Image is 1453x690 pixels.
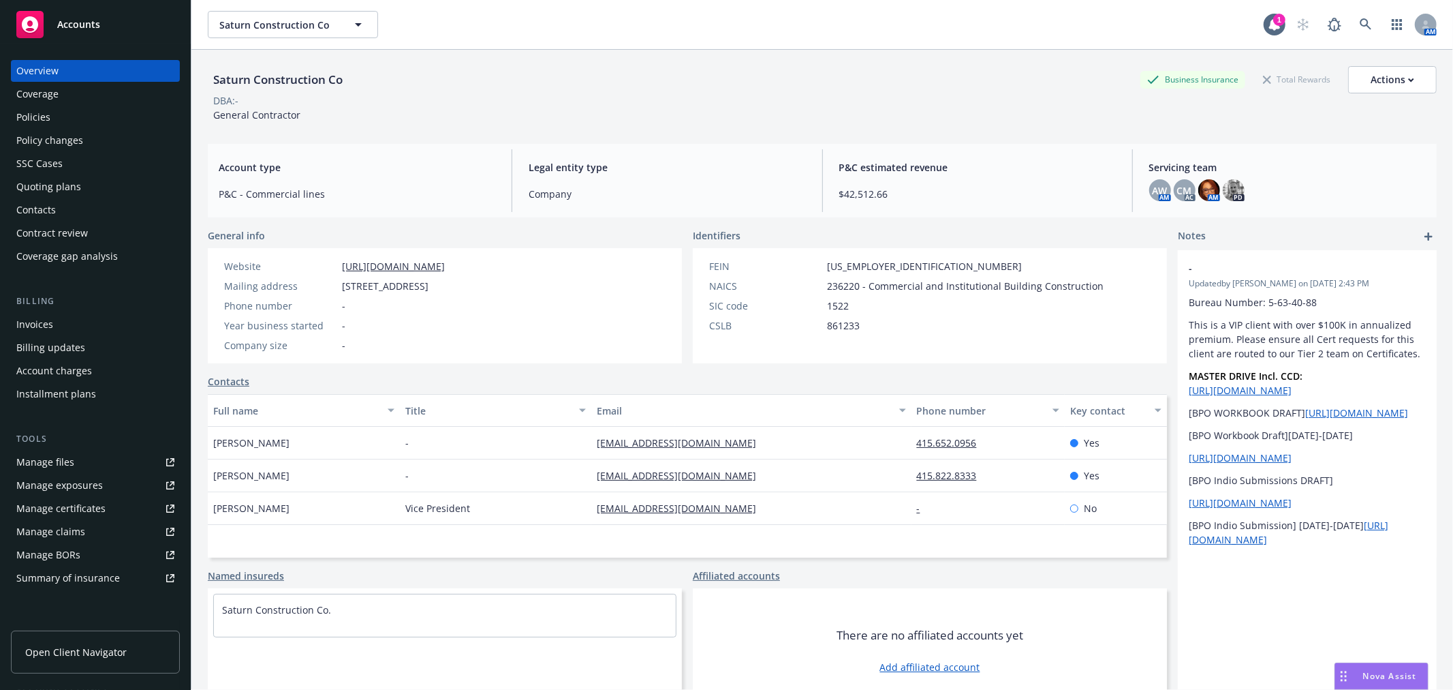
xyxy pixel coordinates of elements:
[208,394,400,427] button: Full name
[597,436,767,449] a: [EMAIL_ADDRESS][DOMAIN_NAME]
[911,394,1065,427] button: Phone number
[709,299,822,313] div: SIC code
[16,314,53,335] div: Invoices
[11,245,180,267] a: Coverage gap analysis
[529,187,805,201] span: Company
[1290,11,1317,38] a: Start snowing
[709,259,822,273] div: FEIN
[1256,71,1337,88] div: Total Rewards
[213,501,290,515] span: [PERSON_NAME]
[11,314,180,335] a: Invoices
[917,436,988,449] a: 415.652.0956
[11,521,180,543] a: Manage claims
[16,222,88,244] div: Contract review
[219,187,495,201] span: P&C - Commercial lines
[1084,501,1097,515] span: No
[222,603,331,616] a: Saturn Construction Co.
[11,106,180,128] a: Policies
[16,383,96,405] div: Installment plans
[11,360,180,382] a: Account charges
[11,383,180,405] a: Installment plans
[16,199,56,221] div: Contacts
[11,432,180,446] div: Tools
[57,19,100,30] span: Accounts
[16,544,80,566] div: Manage BORs
[16,337,85,359] div: Billing updates
[11,199,180,221] a: Contacts
[11,130,180,151] a: Policy changes
[827,279,1104,293] span: 236220 - Commercial and Institutional Building Construction
[16,176,81,198] div: Quoting plans
[208,569,284,583] a: Named insureds
[1178,250,1437,558] div: -Updatedby [PERSON_NAME] on [DATE] 2:43 PMBureau Number: 5-63-40-88This is a VIP client with over...
[1189,518,1426,547] p: [BPO Indio Submission] [DATE]-[DATE]
[342,318,345,333] span: -
[1363,670,1417,682] span: Nova Assist
[827,299,849,313] span: 1522
[1189,261,1390,275] span: -
[1384,11,1411,38] a: Switch app
[1084,436,1099,450] span: Yes
[1189,428,1426,442] p: [BPO Workbook Draft][DATE]-[DATE]
[597,404,890,418] div: Email
[827,259,1022,273] span: [US_EMPLOYER_IDENTIFICATION_NUMBER]
[1352,11,1379,38] a: Search
[342,279,428,293] span: [STREET_ADDRESS]
[1371,67,1414,93] div: Actions
[1189,496,1292,509] a: [URL][DOMAIN_NAME]
[709,318,822,333] div: CSLB
[16,153,63,175] div: SSC Cases
[1149,160,1426,175] span: Servicing team
[342,299,345,313] span: -
[11,498,180,520] a: Manage certificates
[11,5,180,44] a: Accounts
[597,469,767,482] a: [EMAIL_ADDRESS][DOMAIN_NAME]
[224,259,337,273] div: Website
[224,338,337,352] div: Company size
[1065,394,1167,427] button: Key contact
[224,279,337,293] div: Mailing address
[219,18,337,32] span: Saturn Construction Co
[1189,277,1426,290] span: Updated by [PERSON_NAME] on [DATE] 2:43 PM
[405,501,470,515] span: Vice President
[213,468,290,483] span: [PERSON_NAME]
[1223,179,1245,201] img: photo
[16,475,103,496] div: Manage exposures
[11,222,180,244] a: Contract review
[1178,228,1206,245] span: Notes
[224,299,337,313] div: Phone number
[591,394,911,427] button: Email
[1189,370,1302,382] strong: MASTER DRIVE Incl. CCD:
[1153,183,1168,198] span: AW
[342,338,345,352] span: -
[16,521,85,543] div: Manage claims
[11,451,180,473] a: Manage files
[880,660,980,674] a: Add affiliated account
[1321,11,1348,38] a: Report a Bug
[16,83,59,105] div: Coverage
[11,295,180,308] div: Billing
[709,279,822,293] div: NAICS
[16,106,50,128] div: Policies
[827,318,860,333] span: 861233
[839,160,1116,175] span: P&C estimated revenue
[16,498,106,520] div: Manage certificates
[11,83,180,105] a: Coverage
[11,475,180,496] span: Manage exposures
[213,93,238,108] div: DBA: -
[208,11,378,38] button: Saturn Construction Co
[1070,404,1146,418] div: Key contact
[1189,295,1426,310] p: Bureau Number: 5-63-40-88
[1189,318,1426,361] p: This is a VIP client with over $100K in annualized premium. Please ensure all Cert requests for t...
[405,468,409,483] span: -
[1189,384,1292,397] a: [URL][DOMAIN_NAME]
[400,394,592,427] button: Title
[213,436,290,450] span: [PERSON_NAME]
[16,245,118,267] div: Coverage gap analysis
[213,404,379,418] div: Full name
[16,60,59,82] div: Overview
[1140,71,1245,88] div: Business Insurance
[1177,183,1192,198] span: CM
[597,502,767,515] a: [EMAIL_ADDRESS][DOMAIN_NAME]
[16,130,83,151] div: Policy changes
